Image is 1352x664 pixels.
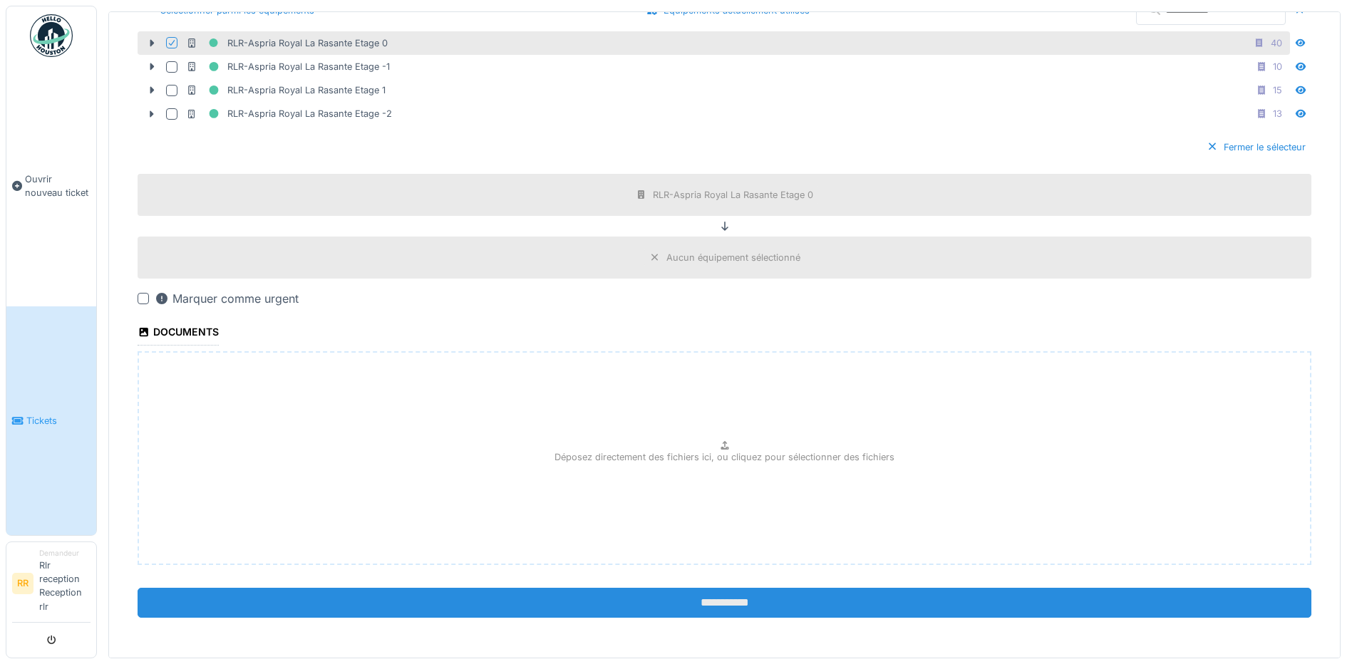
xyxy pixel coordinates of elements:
div: Marquer comme urgent [155,290,299,307]
a: Ouvrir nouveau ticket [6,65,96,306]
div: RLR-Aspria Royal La Rasante Etage 1 [186,81,386,99]
div: 15 [1273,83,1282,97]
div: 10 [1273,60,1282,73]
li: RR [12,573,33,594]
div: RLR-Aspria Royal La Rasante Etage 0 [186,34,388,52]
img: Badge_color-CXgf-gQk.svg [30,14,73,57]
a: RR DemandeurRlr reception Reception rlr [12,548,91,623]
div: Aucun équipement sélectionné [666,251,800,264]
div: 13 [1273,107,1282,120]
div: Documents [138,321,219,346]
div: 40 [1271,36,1282,50]
span: Ouvrir nouveau ticket [25,172,91,199]
div: RLR-Aspria Royal La Rasante Etage 0 [653,188,813,202]
span: Tickets [26,414,91,427]
p: Déposez directement des fichiers ici, ou cliquez pour sélectionner des fichiers [554,450,894,464]
div: RLR-Aspria Royal La Rasante Etage -2 [186,105,392,123]
div: Demandeur [39,548,91,559]
a: Tickets [6,306,96,534]
div: Fermer le sélecteur [1201,138,1311,157]
div: RLR-Aspria Royal La Rasante Etage -1 [186,58,390,76]
li: Rlr reception Reception rlr [39,548,91,619]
